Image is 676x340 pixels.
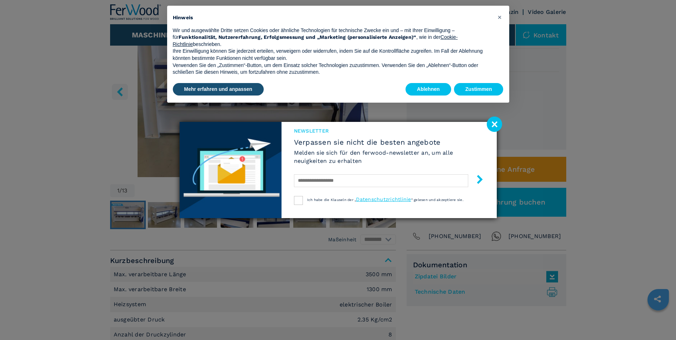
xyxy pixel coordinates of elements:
span: Verpassen sie nicht die besten angebote [294,138,484,146]
strong: Funktionalität, Nutzererfahrung, Erfolgsmessung und „Marketing (personalisierte Anzeigen)“ [179,34,417,40]
p: Verwenden Sie den „Zustimmen“-Button, um dem Einsatz solcher Technologien zuzustimmen. Verwenden ... [173,62,492,76]
p: Wir und ausgewählte Dritte setzen Cookies oder ähnliche Technologien für technische Zwecke ein un... [173,27,492,48]
button: Schließen Sie diesen Hinweis [494,11,506,23]
img: Newsletter image [180,122,282,218]
a: Datenschutzrichtlinie [356,196,411,202]
p: Ihre Einwilligung können Sie jederzeit erteilen, verweigern oder widerrufen, indem Sie auf die Ko... [173,48,492,62]
button: Ablehnen [406,83,451,96]
button: submit-button [468,172,484,189]
a: Cookie-Richtlinie [173,34,458,47]
button: Mehr erfahren und anpassen [173,83,264,96]
span: Newsletter [294,127,484,134]
h6: Melden sie sich für den ferwood-newsletter an, um alle neuigkeiten zu erhalten [294,149,484,165]
span: Ich habe die Klauseln der „ [307,198,356,202]
span: × [497,13,502,21]
span: “ gelesen und akzeptiere sie. [411,198,464,202]
h2: Hinweis [173,14,492,21]
button: Zustimmen [454,83,504,96]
